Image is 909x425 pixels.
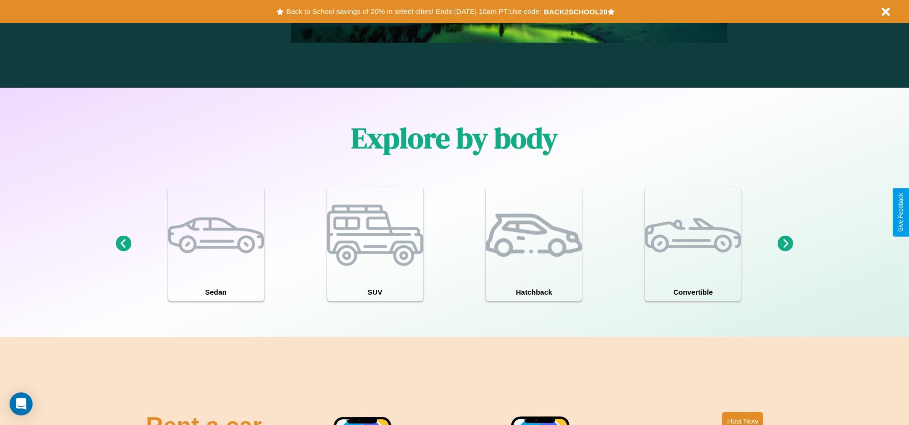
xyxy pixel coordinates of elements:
[10,392,33,415] div: Open Intercom Messenger
[897,193,904,232] div: Give Feedback
[645,283,741,301] h4: Convertible
[168,283,264,301] h4: Sedan
[486,283,582,301] h4: Hatchback
[351,118,558,158] h1: Explore by body
[284,5,543,18] button: Back to School savings of 20% in select cities! Ends [DATE] 10am PT.Use code:
[544,8,608,16] b: BACK2SCHOOL20
[327,283,423,301] h4: SUV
